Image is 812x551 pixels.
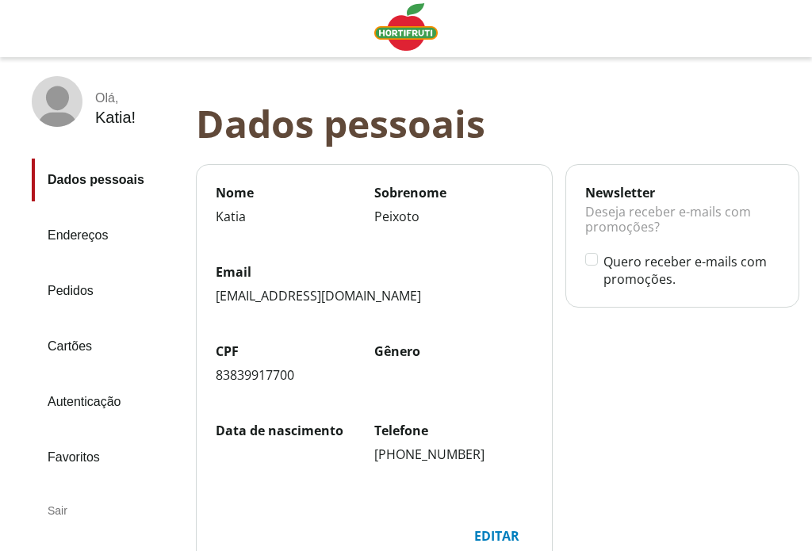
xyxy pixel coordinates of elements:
label: Telefone [374,422,533,439]
label: CPF [216,342,374,360]
a: Dados pessoais [32,159,183,201]
div: [EMAIL_ADDRESS][DOMAIN_NAME] [216,287,533,304]
label: Nome [216,184,374,201]
img: Logo [374,3,438,51]
a: Cartões [32,325,183,368]
div: Deseja receber e-mails com promoções? [585,201,779,253]
div: Dados pessoais [196,101,812,145]
a: Autenticação [32,381,183,423]
div: Sair [32,492,183,530]
div: Olá , [95,91,136,105]
a: Favoritos [32,436,183,479]
label: Data de nascimento [216,422,374,439]
div: Katia [216,208,374,225]
div: Newsletter [585,184,779,201]
a: Pedidos [32,270,183,312]
a: Logo [355,3,457,54]
div: Peixoto [374,208,533,225]
label: Quero receber e-mails com promoções. [603,253,779,288]
label: Gênero [374,342,533,360]
div: Katia ! [95,109,136,127]
div: 83839917700 [216,366,374,384]
a: Endereços [32,214,183,257]
div: Editar [462,521,532,551]
label: Email [216,263,533,281]
div: [PHONE_NUMBER] [374,446,533,463]
label: Sobrenome [374,184,533,201]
